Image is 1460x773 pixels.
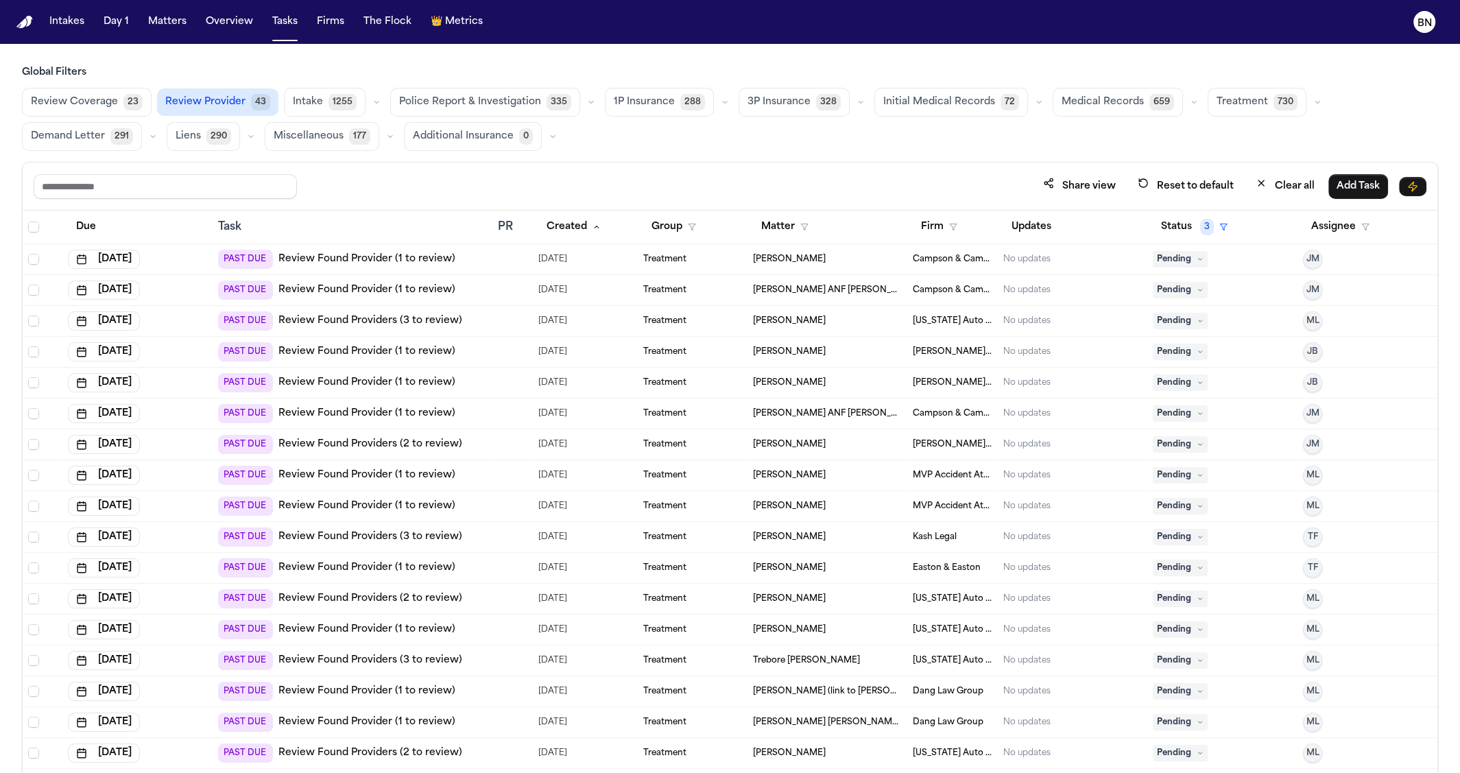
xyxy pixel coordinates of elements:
span: 291 [110,128,133,145]
button: Intake1255 [284,88,366,117]
button: 1P Insurance288 [605,88,714,117]
span: 3P Insurance [747,95,811,109]
span: Medical Records [1062,95,1144,109]
span: 72 [1001,94,1019,110]
span: 177 [349,128,370,145]
span: Treatment [1217,95,1268,109]
span: 288 [680,94,705,110]
span: 328 [816,94,841,110]
button: Clear all [1247,174,1323,199]
span: Liens [176,130,201,143]
button: Demand Letter291 [22,122,142,151]
h3: Global Filters [22,66,1438,80]
button: Overview [200,10,259,34]
img: Finch Logo [16,16,33,29]
button: Treatment730 [1208,88,1306,117]
button: Initial Medical Records72 [874,88,1028,117]
span: 730 [1273,94,1297,110]
button: Tasks [267,10,303,34]
span: 0 [519,128,533,145]
a: Home [16,16,33,29]
button: Add Task [1328,174,1388,199]
button: Police Report & Investigation335 [390,88,580,117]
button: 3P Insurance328 [739,88,850,117]
button: Firms [311,10,350,34]
span: Initial Medical Records [883,95,995,109]
span: 335 [547,94,571,110]
button: Reset to default [1129,174,1242,199]
button: Medical Records659 [1053,88,1183,117]
button: Review Provider43 [157,88,278,116]
span: Miscellaneous [274,130,344,143]
button: Intakes [44,10,90,34]
span: 1P Insurance [614,95,675,109]
button: Immediate Task [1399,177,1426,196]
button: crownMetrics [425,10,488,34]
button: The Flock [358,10,417,34]
span: Police Report & Investigation [399,95,541,109]
span: Demand Letter [31,130,105,143]
span: Intake [293,95,323,109]
span: 23 [123,94,143,110]
button: Liens290 [167,122,240,151]
span: 1255 [328,94,357,110]
span: 43 [251,94,270,110]
button: Miscellaneous177 [265,122,379,151]
span: Additional Insurance [413,130,514,143]
button: Day 1 [98,10,134,34]
span: 659 [1149,94,1174,110]
button: Share view [1035,174,1124,199]
button: Matters [143,10,192,34]
button: Additional Insurance0 [404,122,542,151]
span: 290 [206,128,231,145]
button: Review Coverage23 [22,88,152,117]
span: Review Provider [165,95,246,109]
span: Review Coverage [31,95,118,109]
